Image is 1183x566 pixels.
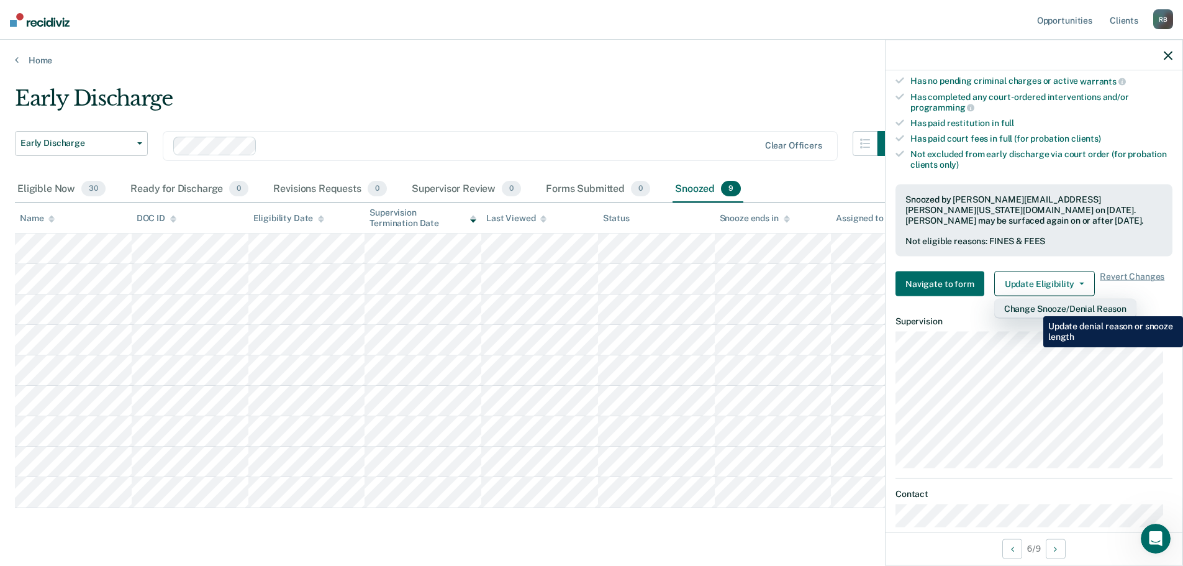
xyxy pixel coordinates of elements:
[137,213,176,224] div: DOC ID
[20,172,194,209] div: As for the person who discharged but didn’t show up, I will need their name and DOC# as well. Tha...
[45,239,238,412] div: Thank you [PERSON_NAME] for getting back to me so quickly .... for the 90 day issue I get now why...
[39,407,49,417] button: Gif picker
[1071,133,1101,143] span: clients)
[20,213,55,224] div: Name
[369,208,476,229] div: Supervision Termination Date
[910,133,1172,144] div: Has paid court fees in full (for probation
[15,176,108,203] div: Eligible Now
[886,532,1182,565] div: 6 / 9
[1153,9,1173,29] div: R B
[409,176,524,203] div: Supervisor Review
[631,181,650,197] span: 0
[194,5,218,29] button: Home
[721,181,741,197] span: 9
[37,37,50,49] img: Profile image for Kim
[543,176,653,203] div: Forms Submitted
[486,213,546,224] div: Last Viewed
[910,91,1172,112] div: Has completed any court-ordered interventions and/or
[673,176,743,203] div: Snoozed
[836,213,894,224] div: Assigned to
[79,407,89,417] button: Start recording
[895,316,1172,327] dt: Supervision
[8,5,32,29] button: go back
[940,159,959,169] span: only)
[1046,539,1066,559] button: Next Opportunity
[10,63,238,165] div: Kim says…
[271,176,389,203] div: Revisions Requests
[910,118,1172,129] div: Has paid restitution in
[1002,539,1022,559] button: Previous Opportunity
[11,381,238,402] textarea: Message…
[10,35,238,63] div: Kim says…
[910,76,1172,87] div: Has no pending criminal charges or active
[10,239,238,413] div: Randy says…
[1080,76,1126,86] span: warrants
[10,63,204,163] div: Hi [PERSON_NAME], these are two different issues. For the snooze question, the snooze will go for...
[229,181,248,197] span: 0
[15,55,1168,66] a: Home
[10,165,238,239] div: Kim says…
[1001,118,1014,128] span: full
[1100,272,1164,296] span: Revert Changes
[15,86,902,121] div: Early Discharge
[19,407,29,417] button: Emoji picker
[1141,524,1171,554] iframe: Intercom live chat
[253,213,325,224] div: Eligibility Date
[35,7,55,27] img: Profile image for Kim
[910,148,1172,170] div: Not excluded from early discharge via court order (for probation clients
[994,272,1095,296] button: Update Eligibility
[213,402,233,422] button: Send a message…
[55,246,229,404] div: Thank you [PERSON_NAME] for getting back to me so quickly .... for the 90 day issue I get now why...
[10,13,70,27] img: Recidiviz
[895,488,1172,499] dt: Contact
[910,103,974,112] span: programming
[765,140,822,151] div: Clear officers
[720,213,790,224] div: Snooze ends in
[905,194,1163,226] div: Snoozed by [PERSON_NAME][EMAIL_ADDRESS][PERSON_NAME][US_STATE][DOMAIN_NAME] on [DATE]. [PERSON_NA...
[128,176,251,203] div: Ready for Discharge
[994,299,1136,319] button: Change Snooze/Denial Reason
[895,272,989,296] a: Navigate to form link
[81,181,106,197] span: 30
[895,272,984,296] button: Navigate to form
[10,165,204,216] div: As for the person who discharged but didn’t show up, I will need their name and DOC# as well. Tha...
[60,6,141,16] h1: [PERSON_NAME]
[20,138,132,148] span: Early Discharge
[20,71,194,156] div: Hi [PERSON_NAME], these are two different issues. For the snooze question, the snooze will go for...
[368,181,387,197] span: 0
[502,181,521,197] span: 0
[218,5,240,27] div: Close
[53,39,123,47] b: [PERSON_NAME]
[20,219,125,226] div: [PERSON_NAME] • 50m ago
[603,213,630,224] div: Status
[905,236,1163,247] div: Not eligible reasons: FINES & FEES
[60,16,124,28] p: Active 45m ago
[59,407,69,417] button: Upload attachment
[53,37,212,48] div: joined the conversation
